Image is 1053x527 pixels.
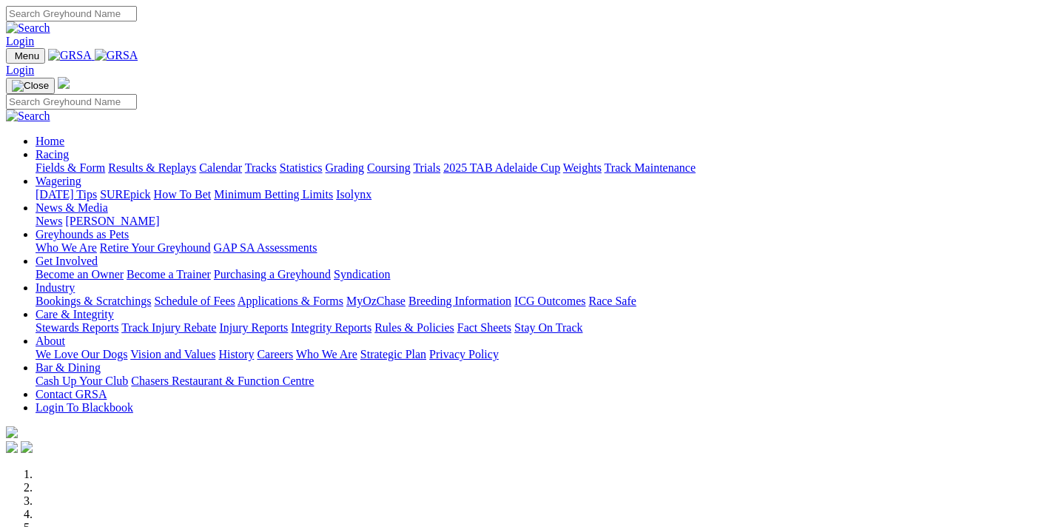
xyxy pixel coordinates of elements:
[95,49,138,62] img: GRSA
[21,441,33,453] img: twitter.svg
[374,321,454,334] a: Rules & Policies
[36,295,151,307] a: Bookings & Scratchings
[408,295,511,307] a: Breeding Information
[6,426,18,438] img: logo-grsa-white.png
[36,135,64,147] a: Home
[36,335,65,347] a: About
[36,241,97,254] a: Who We Are
[214,268,331,281] a: Purchasing a Greyhound
[6,48,45,64] button: Toggle navigation
[36,281,75,294] a: Industry
[296,348,357,360] a: Who We Are
[199,161,242,174] a: Calendar
[245,161,277,174] a: Tracks
[36,375,128,387] a: Cash Up Your Club
[336,188,371,201] a: Isolynx
[413,161,440,174] a: Trials
[36,161,105,174] a: Fields & Form
[130,348,215,360] a: Vision and Values
[121,321,216,334] a: Track Injury Rebate
[48,49,92,62] img: GRSA
[108,161,196,174] a: Results & Replays
[36,161,1047,175] div: Racing
[36,375,1047,388] div: Bar & Dining
[36,308,114,320] a: Care & Integrity
[131,375,314,387] a: Chasers Restaurant & Function Centre
[605,161,696,174] a: Track Maintenance
[238,295,343,307] a: Applications & Forms
[514,321,582,334] a: Stay On Track
[6,110,50,123] img: Search
[36,188,97,201] a: [DATE] Tips
[6,78,55,94] button: Toggle navigation
[36,215,1047,228] div: News & Media
[6,6,137,21] input: Search
[367,161,411,174] a: Coursing
[36,348,127,360] a: We Love Our Dogs
[15,50,39,61] span: Menu
[6,21,50,35] img: Search
[280,161,323,174] a: Statistics
[214,241,317,254] a: GAP SA Assessments
[65,215,159,227] a: [PERSON_NAME]
[563,161,602,174] a: Weights
[6,35,34,47] a: Login
[58,77,70,89] img: logo-grsa-white.png
[443,161,560,174] a: 2025 TAB Adelaide Cup
[100,188,150,201] a: SUREpick
[36,201,108,214] a: News & Media
[218,348,254,360] a: History
[127,268,211,281] a: Become a Trainer
[36,268,1047,281] div: Get Involved
[36,401,133,414] a: Login To Blackbook
[6,94,137,110] input: Search
[36,228,129,241] a: Greyhounds as Pets
[36,268,124,281] a: Become an Owner
[588,295,636,307] a: Race Safe
[360,348,426,360] a: Strategic Plan
[457,321,511,334] a: Fact Sheets
[154,295,235,307] a: Schedule of Fees
[214,188,333,201] a: Minimum Betting Limits
[36,148,69,161] a: Racing
[36,361,101,374] a: Bar & Dining
[36,295,1047,308] div: Industry
[36,255,98,267] a: Get Involved
[36,175,81,187] a: Wagering
[36,215,62,227] a: News
[36,241,1047,255] div: Greyhounds as Pets
[334,268,390,281] a: Syndication
[36,348,1047,361] div: About
[346,295,406,307] a: MyOzChase
[326,161,364,174] a: Grading
[6,441,18,453] img: facebook.svg
[514,295,585,307] a: ICG Outcomes
[154,188,212,201] a: How To Bet
[12,80,49,92] img: Close
[36,388,107,400] a: Contact GRSA
[36,321,1047,335] div: Care & Integrity
[219,321,288,334] a: Injury Reports
[100,241,211,254] a: Retire Your Greyhound
[257,348,293,360] a: Careers
[36,188,1047,201] div: Wagering
[429,348,499,360] a: Privacy Policy
[6,64,34,76] a: Login
[291,321,371,334] a: Integrity Reports
[36,321,118,334] a: Stewards Reports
